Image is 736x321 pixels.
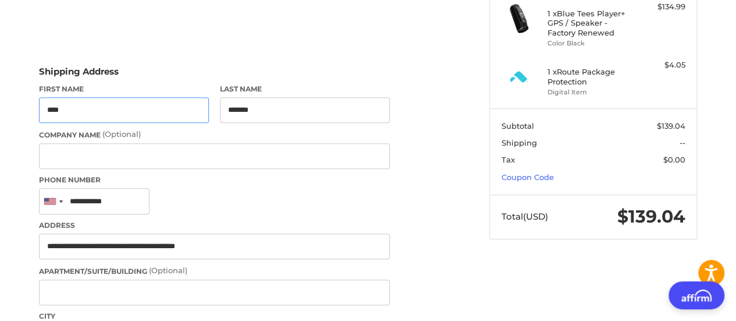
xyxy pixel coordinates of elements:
legend: Shipping Address [39,65,119,84]
li: Color Black [547,38,637,48]
div: $4.05 [639,59,685,71]
label: Company Name [39,129,390,140]
span: -- [680,138,685,147]
label: Address [39,220,390,231]
label: First Name [39,84,209,94]
span: $139.04 [657,121,685,130]
a: Coupon Code [502,172,554,182]
div: United States: +1 [40,189,66,214]
label: Last Name [220,84,390,94]
li: Digital Item [547,87,637,97]
span: $139.04 [617,206,685,227]
div: $134.99 [639,1,685,13]
h4: 1 x Route Package Protection [547,67,637,86]
span: Shipping [502,138,537,147]
span: Tax [502,155,515,164]
span: Total (USD) [502,211,548,222]
span: $0.00 [663,155,685,164]
label: Apartment/Suite/Building [39,265,390,277]
h4: 1 x Blue Tees Player+ GPS / Speaker - Factory Renewed [547,9,637,37]
small: (Optional) [102,129,141,139]
label: Phone Number [39,175,390,185]
small: (Optional) [149,266,187,275]
span: Subtotal [502,121,534,130]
